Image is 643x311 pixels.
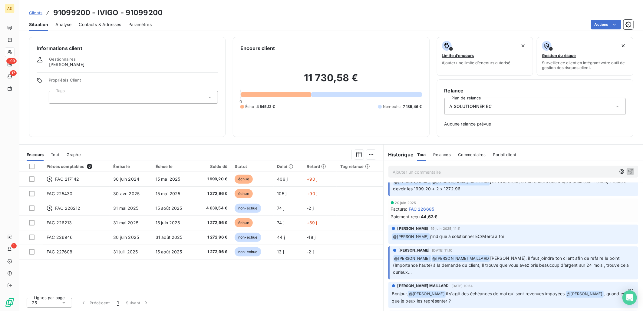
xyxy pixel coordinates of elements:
[403,104,422,109] span: 7 185,46 €
[199,176,227,182] span: 1 999,20 €
[307,235,315,240] span: -18 j
[235,175,253,184] span: échue
[51,152,59,157] span: Tout
[408,291,446,298] span: @ [PERSON_NAME]
[277,206,285,211] span: 74 j
[277,191,287,196] span: 105 j
[409,206,434,212] span: FAC 226685
[113,176,139,182] span: 30 juin 2024
[395,201,416,205] span: 20 juin 2025
[277,249,284,254] span: 13 j
[397,226,429,231] span: [PERSON_NAME]
[5,298,15,307] img: Logo LeanPay
[256,104,275,109] span: 4 545,12 €
[67,152,81,157] span: Graphe
[542,53,576,58] span: Gestion du risque
[47,235,73,240] span: FAC 226946
[235,218,253,227] span: échue
[55,176,79,182] span: FAC 217142
[458,152,486,157] span: Commentaires
[128,22,152,28] span: Paramètres
[340,164,379,169] div: Tag relance
[235,233,261,242] span: non-échue
[240,45,275,52] h6: Encours client
[393,256,630,275] span: [PERSON_NAME], il faut joindre ton client afin de refaire le point (Importance haute) à la demand...
[591,20,621,29] button: Actions
[307,176,317,182] span: +90 j
[307,220,317,225] span: +59 j
[391,213,420,220] span: Paiement reçu
[383,104,401,109] span: Non-échu
[47,164,106,169] div: Pièces comptables
[113,164,148,169] div: Émise le
[11,243,17,249] span: 1
[156,235,183,240] span: 31 août 2025
[47,249,73,254] span: FAC 227608
[307,191,317,196] span: +90 j
[5,4,15,13] div: AE
[392,291,408,296] span: Bonjour,
[199,220,227,226] span: 1 272,96 €
[240,72,422,90] h2: 11 730,58 €
[493,152,516,157] span: Portail client
[542,60,628,70] span: Surveiller ce client en intégrant votre outil de gestion des risques client.
[235,164,270,169] div: Statut
[54,95,59,100] input: Ajouter une valeur
[199,249,227,255] span: 1 272,96 €
[29,10,42,15] span: Clients
[27,152,44,157] span: En cours
[113,191,140,196] span: 30 avr. 2025
[399,248,430,253] span: [PERSON_NAME]
[37,45,218,52] h6: Informations client
[235,204,261,213] span: non-échue
[431,227,461,230] span: 19 juin 2025, 11:11
[432,255,490,262] span: @ [PERSON_NAME] MAILLARD
[307,164,333,169] div: Retard
[32,300,37,306] span: 25
[199,191,227,197] span: 1 272,96 €
[199,234,227,240] span: 1 272,96 €
[156,191,180,196] span: 15 mai 2025
[47,220,72,225] span: FAC 226213
[277,235,285,240] span: 44 j
[566,291,604,298] span: @ [PERSON_NAME]
[434,152,451,157] span: Relances
[199,205,227,211] span: 4 639,54 €
[5,59,14,69] a: +99
[113,206,138,211] span: 31 mai 2025
[307,249,314,254] span: -2 j
[79,22,121,28] span: Contacts & Adresses
[239,99,242,104] span: 0
[156,206,182,211] span: 15 août 2025
[199,164,227,169] div: Solde dû
[442,60,511,65] span: Ajouter une limite d’encours autorisé
[442,53,474,58] span: Limite d’encours
[156,249,182,254] span: 15 août 2025
[117,300,119,306] span: 1
[156,164,191,169] div: Échue le
[430,234,504,239] span: j'indique à solutionner EC/Merci à toi
[417,152,426,157] span: Tout
[450,103,492,109] span: A SOLUTIONNER EC
[77,296,114,309] button: Précédent
[49,78,218,86] span: Propriétés Client
[55,205,81,211] span: FAC 226212
[53,7,163,18] h3: 91099200 - IVIGO - 91099200
[432,249,453,252] span: [DATE] 11:10
[113,220,138,225] span: 31 mai 2025
[537,37,633,76] button: Gestion du risqueSurveiller ce client en intégrant votre outil de gestion des risques client.
[156,176,180,182] span: 15 mai 2025
[384,151,414,158] h6: Historique
[622,290,637,305] div: Open Intercom Messenger
[391,206,407,212] span: Facture :
[47,191,73,196] span: FAC 225430
[397,283,449,289] span: [PERSON_NAME] MAILLARD
[277,176,288,182] span: 409 j
[392,233,430,240] span: @ [PERSON_NAME]
[87,164,92,169] span: 6
[245,104,254,109] span: Échu
[451,284,473,288] span: [DATE] 10:54
[122,296,153,309] button: Suivant
[235,189,253,198] span: échue
[113,235,139,240] span: 30 juin 2025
